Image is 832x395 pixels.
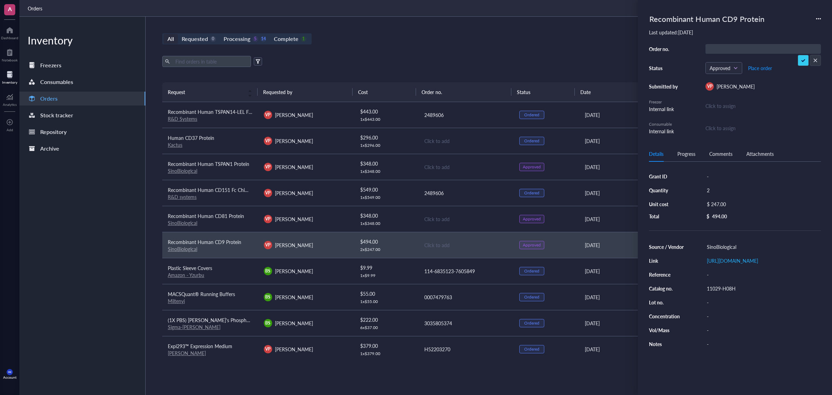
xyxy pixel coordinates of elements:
span: [PERSON_NAME] [275,111,313,118]
div: H52203270 [424,345,509,353]
div: 1 x $ 348.00 [360,169,412,174]
div: Repository [40,127,67,137]
a: Freezers [19,58,145,72]
div: $ [707,213,709,219]
span: VP [265,346,270,352]
div: Concentration [649,313,684,319]
span: VP [265,190,270,196]
div: Complete [274,34,298,44]
span: BS [265,268,270,274]
div: 1 x $ 348.00 [360,221,412,226]
div: 2 [704,185,821,195]
div: Click to assign [705,124,736,132]
span: Human CD37 Protein [168,134,214,141]
div: Ordered [524,138,539,144]
a: SinoBiological [168,167,197,174]
div: Click to add [424,241,509,249]
div: Notebook [2,58,18,62]
span: Recombinant Human TSPAN14-LEL Fc Chimera Protein [168,108,287,115]
div: Notes [649,341,684,347]
div: Total [649,213,684,219]
div: Link [649,258,684,264]
span: Approved [710,65,737,71]
div: Details [649,150,664,158]
div: Analytics [3,102,17,107]
span: Recombinant Human TSPAN1 Protein [168,160,249,167]
div: Order no. [649,46,680,52]
div: Approved [523,216,541,222]
div: Ordered [524,190,539,196]
span: VP [707,83,712,90]
a: Analytics [3,91,17,107]
div: Catalog no. [649,285,684,292]
span: Recombinant Human CD9 Protein [168,238,241,245]
div: Archive [40,144,59,153]
div: Internal link [649,105,680,113]
div: 2489606 [424,111,509,119]
a: Amazon - Yzurbu [168,271,204,278]
span: Recombinant Human CD81 Protein [168,212,244,219]
a: Miltenyi [168,297,185,304]
div: Lot no. [649,299,684,305]
div: 1 x $ 549.00 [360,195,412,200]
a: [PERSON_NAME] [168,350,206,356]
div: 11029-H08H [704,284,821,293]
div: $ 348.00 [360,160,412,167]
div: 1 x $ 443.00 [360,117,412,122]
div: 0 [210,36,216,42]
div: [DATE] [585,137,700,145]
div: $ 494.00 [360,238,412,245]
a: Orders [19,92,145,106]
td: Click to add [418,154,514,180]
div: Dashboard [1,36,18,40]
div: Click to add [424,137,509,145]
a: Orders [28,5,44,12]
td: 2489606 [418,102,514,128]
button: Place order [748,62,772,74]
div: Ordered [524,112,539,118]
div: Internal link [649,127,680,135]
div: Orders [40,94,58,103]
span: [PERSON_NAME] [275,137,313,144]
td: Click to add [418,128,514,154]
div: Recombinant Human CD9 Protein [646,11,768,26]
div: Processing [224,34,250,44]
a: SinoBiological [168,245,197,252]
span: Plastic Sleeve Covers [168,264,212,271]
span: VP [265,242,270,248]
div: Stock tracker [40,110,73,120]
a: Kactus [168,141,182,148]
div: Click to add [424,215,509,223]
div: [DATE] [585,267,700,275]
div: 1 x $ 296.00 [360,143,412,148]
div: Comments [709,150,733,158]
div: Inventory [2,80,17,84]
div: Add [7,128,13,132]
div: 1 x $ 55.00 [360,299,412,304]
div: 6 x $ 37.00 [360,325,412,330]
a: Sigma-[PERSON_NAME] [168,323,220,330]
span: [PERSON_NAME] [275,242,313,249]
td: H52203270 [418,336,514,362]
td: 114-6835123-7605849 [418,258,514,284]
span: (1X PBS) [PERSON_NAME]'s Phosphate Buffered Saline [168,317,287,323]
div: Requested [182,34,208,44]
a: Stock tracker [19,108,145,122]
a: R&D Systems [168,115,197,122]
span: Request [168,88,244,96]
a: Inventory [2,69,17,84]
div: Unit cost [649,201,684,207]
td: 3035805374 [418,310,514,336]
span: BS [265,320,270,326]
div: Ordered [524,320,539,326]
td: 0007479763 [418,284,514,310]
th: Status [511,82,575,102]
div: 2 x $ 247.00 [360,247,412,252]
div: Submitted by [649,83,680,90]
div: $ 222.00 [360,316,412,323]
div: - [704,297,821,307]
td: Click to add [418,206,514,232]
div: [DATE] [585,215,700,223]
span: [PERSON_NAME] [275,346,313,353]
div: Consumables [40,77,73,87]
